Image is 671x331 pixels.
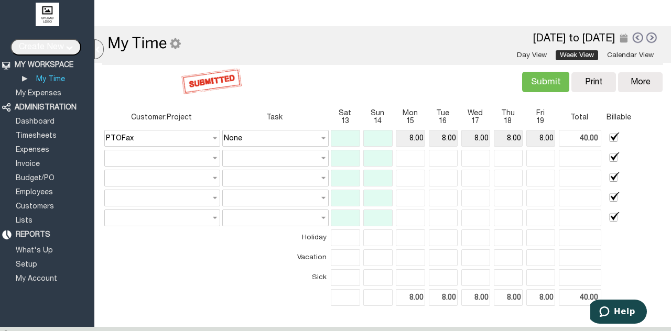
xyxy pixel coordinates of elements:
span: Mon [396,109,424,117]
span: 18 [494,117,522,125]
th: Billable [603,108,633,127]
span: 16 [429,117,457,125]
div: More [631,78,651,87]
span: 17 [461,117,490,125]
span: 13 [331,117,359,125]
div: Hide Menus [94,39,104,59]
div: ADMINISTRATION [15,103,77,112]
a: My Account [14,275,59,282]
a: Customers [14,203,56,210]
iframe: Opens a widget where you can find more information [590,300,647,326]
input: PTOFax [104,130,220,147]
th: Total [559,108,599,127]
img: upload logo [36,3,59,26]
a: Expenses [14,147,51,153]
span: Wed [461,109,490,117]
div: Print [577,78,611,87]
span: Sun [363,109,392,117]
span: 19 [526,117,555,125]
span: 15 [396,117,424,125]
span: 14 [363,117,392,125]
img: MyTimeGear.png [107,35,181,51]
a: Budget/PO [14,175,56,182]
a: Invoice [14,161,41,168]
td: Sick [222,269,327,286]
td: Holiday [222,229,327,246]
img: Help [631,5,653,23]
a: Day View [513,50,551,60]
label: [DATE] to [DATE] [533,34,615,43]
img: SUBMITTEDSTAMP.png [181,68,242,94]
span: Fri [526,109,555,117]
a: REPORTS [14,231,52,238]
a: Week View [556,50,598,60]
div: ▶ [22,74,30,83]
span: Thu [494,109,522,117]
input: Submit [522,72,569,92]
a: Lists [14,217,34,224]
span: Tue [429,109,457,117]
a: Calendar View [603,50,658,60]
a: What's Up [14,247,55,254]
a: Setup [14,261,39,268]
span: Sat [331,109,359,117]
td: Vacation [222,249,327,266]
a: Dashboard [14,118,56,125]
div: MY WORKSPACE [15,61,73,70]
a: My Expenses [14,90,63,97]
a: My Time [35,76,67,83]
th: Task [222,108,327,127]
th: Customer:Project [104,108,218,127]
input: Create New [10,39,81,56]
a: Employees [14,189,55,196]
a: Timesheets [14,133,58,139]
